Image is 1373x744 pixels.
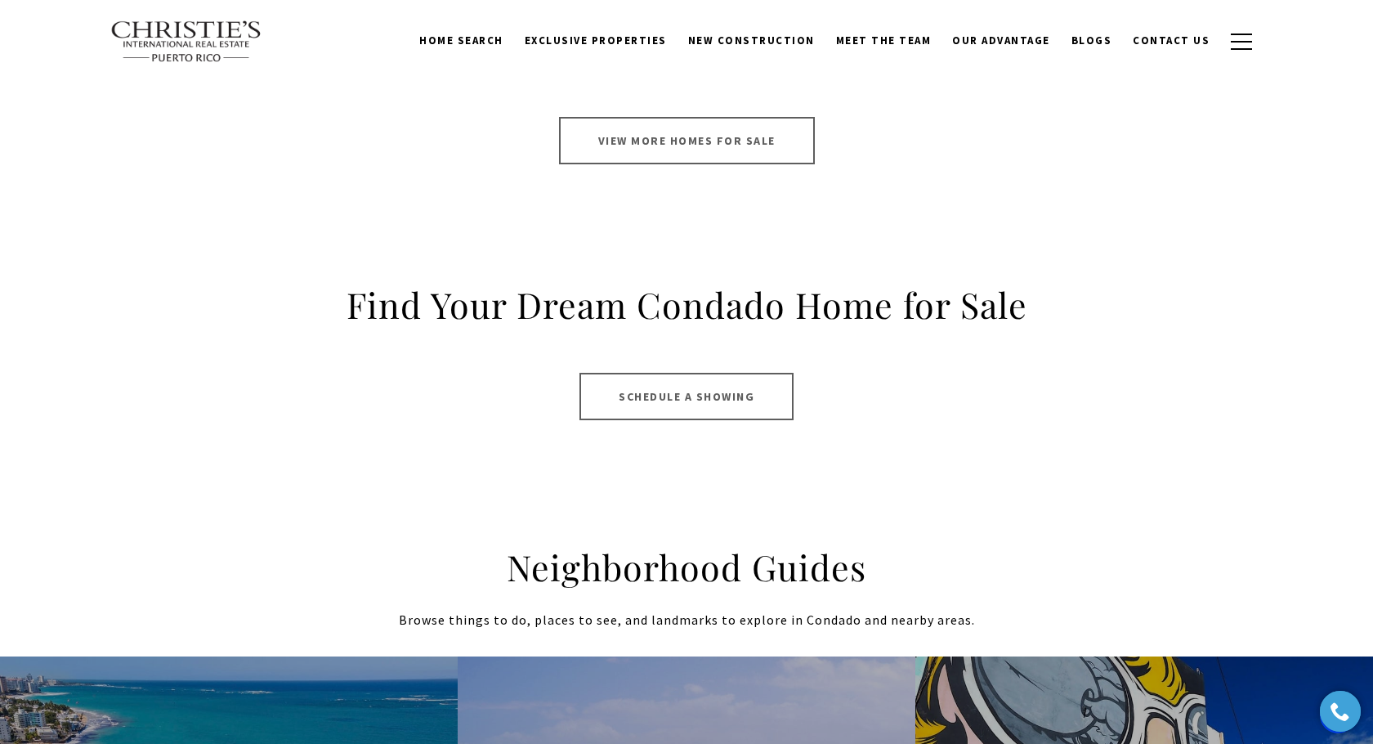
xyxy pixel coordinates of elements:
[1220,18,1263,65] button: button
[1071,34,1112,47] span: Blogs
[347,282,1027,328] p: Find Your Dream Condado Home for Sale
[335,610,1038,631] p: Browse things to do, places to see, and landmarks to explore in Condado and nearby areas.
[579,373,794,420] a: Schedule a Showing
[335,545,1038,590] h2: Neighborhood Guides
[678,25,825,56] a: New Construction
[1133,34,1210,47] span: Contact Us
[110,20,262,63] img: Christie's International Real Estate text transparent background
[941,25,1061,56] a: Our Advantage
[525,34,667,47] span: Exclusive Properties
[559,117,815,164] a: View More Homes for Sale
[409,25,514,56] a: Home Search
[825,25,942,56] a: Meet the Team
[1061,25,1123,56] a: Blogs
[688,34,815,47] span: New Construction
[514,25,678,56] a: Exclusive Properties
[1122,25,1220,56] a: Contact Us
[952,34,1050,47] span: Our Advantage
